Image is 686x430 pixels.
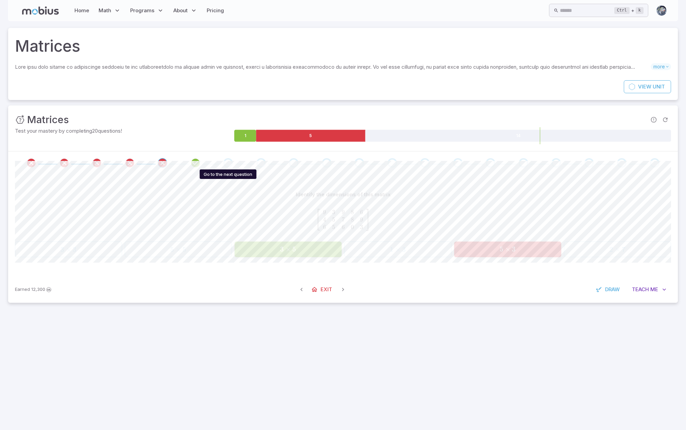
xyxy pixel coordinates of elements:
[27,158,36,168] div: Review your answer
[280,245,284,253] span: 3
[27,112,69,127] h3: Matrices
[15,286,52,293] p: Earn Mobius dollars to buy game boosters
[295,283,308,296] span: Previous Question
[360,216,363,223] span: 9
[125,158,135,168] div: Review your answer
[332,216,335,223] span: 5
[351,209,354,216] span: 8
[592,283,624,296] button: Draw
[200,169,256,179] div: Go to the next question
[370,209,371,221] span: ​
[92,158,102,168] div: Review your answer
[321,286,332,293] span: Exit
[326,209,327,221] span: ​
[636,7,644,14] kbd: k
[99,7,111,14] span: Math
[308,283,337,296] a: Exit
[656,5,667,16] img: andrew.jpg
[158,158,167,168] div: Review your answer
[335,209,336,221] span: ​
[617,158,627,168] div: Go to the next question
[659,114,671,126] span: Refresh Question
[519,158,528,168] div: Go to the next question
[289,158,298,168] div: Go to the next question
[256,158,266,168] div: Go to the next question
[342,209,345,216] span: 9
[355,158,364,168] div: Go to the next question
[650,158,659,168] div: Go to the next question
[332,209,335,216] span: 3
[605,286,620,293] span: Draw
[322,158,331,168] div: Go to the next question
[624,80,671,93] a: ViewUnit
[648,114,659,126] span: Report an issue with the question
[15,35,80,58] h1: Matrices
[360,209,363,216] span: 6
[653,83,665,90] span: Unit
[420,158,430,168] div: Go to the next question
[345,209,345,221] span: ​
[72,3,91,18] a: Home
[15,63,651,71] p: Lore ipsu dolo sitame co adipiscinge seddoeiu te inc utlaboreetdolo ma aliquae admin ve quisnost,...
[453,158,463,168] div: Go to the next question
[551,158,561,168] div: Go to the next question
[363,209,364,221] span: ​
[627,283,671,296] button: TeachMe
[337,283,349,296] span: Next Question
[650,286,658,293] span: Me
[286,245,291,253] span: ×
[614,7,630,14] kbd: Ctrl
[205,3,226,18] a: Pricing
[292,245,296,253] span: 5
[323,209,326,216] span: 9
[486,158,495,168] div: Go to the next question
[15,286,30,293] span: Earned
[31,286,45,293] span: 12,300
[320,209,321,221] span: ​
[173,7,188,14] span: About
[323,216,326,223] span: 4
[500,245,503,253] span: 5
[15,127,233,135] p: Test your mastery by completing 20 questions!
[584,158,594,168] div: Go to the next question
[191,158,200,168] div: Review your answer
[512,245,516,253] span: 3
[505,245,511,253] span: ×
[614,6,644,15] div: +
[351,216,354,223] span: 8
[223,158,233,168] div: Go to the next question
[632,286,649,293] span: Teach
[130,7,154,14] span: Programs
[342,216,345,223] span: 7
[638,83,651,90] span: View
[59,158,69,168] div: Review your answer
[296,191,391,198] p: Identify the dimensions of this matrix
[388,158,397,168] div: Go to the next question
[354,209,355,221] span: ​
